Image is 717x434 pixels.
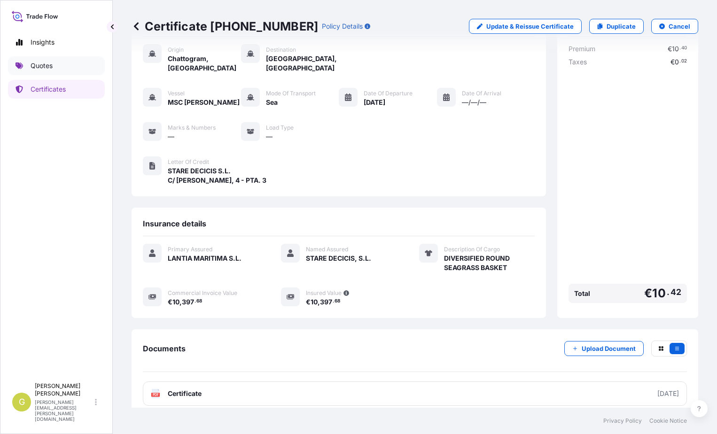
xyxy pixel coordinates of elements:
a: Certificates [8,80,105,99]
span: Taxes [569,57,587,67]
span: Insurance details [143,219,206,228]
span: Total [574,289,590,298]
span: 10 [311,299,318,305]
span: [DATE] [364,98,385,107]
p: Update & Reissue Certificate [486,22,574,31]
span: STARE DECICIS S.L. C/ [PERSON_NAME], 4 - PTA. 3 [168,166,266,185]
span: 10 [172,299,179,305]
span: Vessel [168,90,185,97]
span: 02 [681,60,687,63]
a: Privacy Policy [603,417,642,425]
span: 68 [196,300,202,303]
p: [PERSON_NAME] [PERSON_NAME] [35,382,93,397]
span: . [679,60,681,63]
p: Cancel [669,22,690,31]
p: Upload Document [582,344,636,353]
span: Chattogram, [GEOGRAPHIC_DATA] [168,54,241,73]
span: Sea [266,98,278,107]
span: , [318,299,320,305]
p: Certificate [PHONE_NUMBER] [132,19,318,34]
span: MSC [PERSON_NAME] [168,98,240,107]
span: DIVERSIFIED ROUND SEAGRASS BASKET [444,254,535,272]
span: 397 [182,299,194,305]
span: Date of Arrival [462,90,501,97]
div: [DATE] [657,389,679,398]
span: € [168,299,172,305]
p: Duplicate [607,22,636,31]
span: Documents [143,344,186,353]
span: € [670,59,675,65]
a: Cookie Notice [649,417,687,425]
span: , [179,299,182,305]
button: Cancel [651,19,698,34]
span: Certificate [168,389,202,398]
span: 10 [652,287,665,299]
p: [PERSON_NAME][EMAIL_ADDRESS][PERSON_NAME][DOMAIN_NAME] [35,399,93,422]
span: Mode of Transport [266,90,316,97]
span: LANTIA MARITIMA S.L. [168,254,242,263]
a: PDFCertificate[DATE] [143,381,687,406]
span: 397 [320,299,332,305]
span: Commercial Invoice Value [168,289,237,297]
span: —/—/— [462,98,486,107]
p: Quotes [31,61,53,70]
span: € [644,287,652,299]
span: 42 [670,289,681,295]
span: . [195,300,196,303]
span: Primary Assured [168,246,212,253]
span: Letter of Credit [168,158,209,166]
span: — [266,132,273,141]
span: 68 [335,300,340,303]
a: Quotes [8,56,105,75]
span: . [333,300,334,303]
span: € [306,299,311,305]
p: Policy Details [322,22,363,31]
span: Load Type [266,124,294,132]
span: Marks & Numbers [168,124,216,132]
span: Insured Value [306,289,342,297]
span: G [19,397,25,407]
button: Upload Document [564,341,644,356]
p: Certificates [31,85,66,94]
span: Description Of Cargo [444,246,500,253]
span: . [667,289,670,295]
span: [GEOGRAPHIC_DATA], [GEOGRAPHIC_DATA] [266,54,339,73]
span: 0 [675,59,679,65]
a: Update & Reissue Certificate [469,19,582,34]
span: Named Assured [306,246,348,253]
span: Date of Departure [364,90,413,97]
a: Duplicate [589,19,644,34]
span: STARE DECICIS, S.L. [306,254,371,263]
text: PDF [153,393,159,396]
span: — [168,132,174,141]
p: Insights [31,38,55,47]
a: Insights [8,33,105,52]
